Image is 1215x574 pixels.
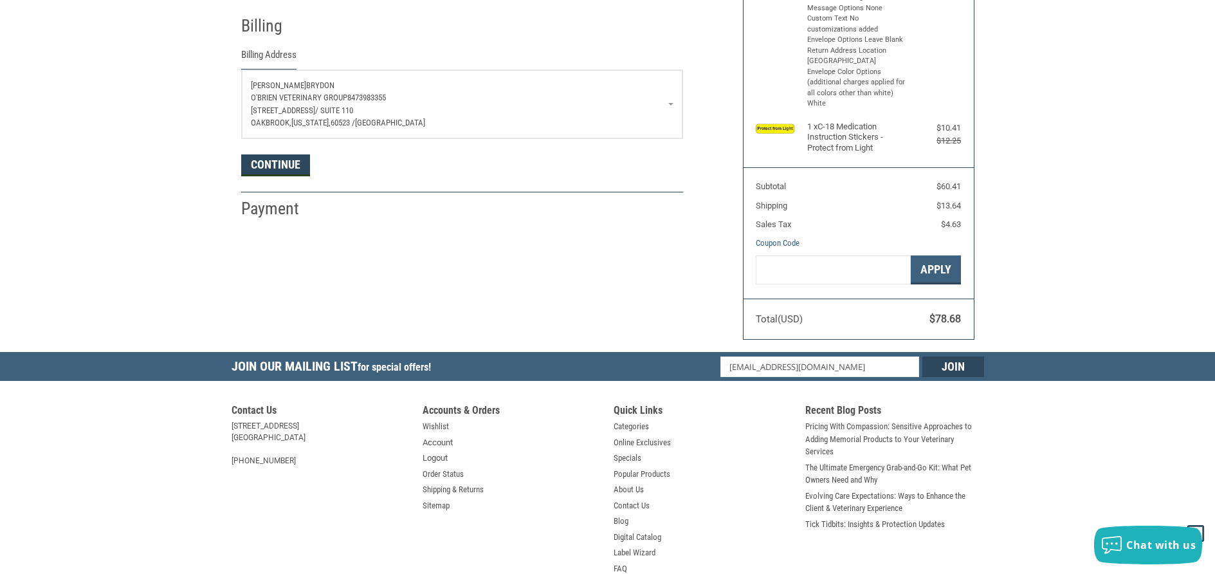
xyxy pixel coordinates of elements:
[936,201,961,210] span: $13.64
[929,313,961,325] span: $78.68
[805,461,984,486] a: The Ultimate Emergency Grab-and-Go Kit: What Pet Owners Need and Why
[614,483,644,496] a: About Us
[614,404,792,420] h5: Quick Links
[241,154,310,176] button: Continue
[347,93,386,102] span: 8473983355
[807,35,907,46] li: Envelope Options Leave Blank
[756,313,803,325] span: Total (USD)
[614,546,655,559] a: Label Wizard
[1126,538,1196,552] span: Chat with us
[358,361,431,373] span: for special offers!
[423,436,453,449] a: Account
[614,515,628,528] a: Blog
[807,67,907,109] li: Envelope Color Options (additional charges applied for all colors other than white) White
[232,404,410,420] h5: Contact Us
[807,14,907,35] li: Custom Text No customizations added
[614,468,670,481] a: Popular Products
[614,436,671,449] a: Online Exclusives
[614,499,650,512] a: Contact Us
[251,106,315,115] span: [STREET_ADDRESS]
[423,483,484,496] a: Shipping & Returns
[922,356,984,377] input: Join
[911,255,961,284] button: Apply
[251,80,306,90] span: [PERSON_NAME]
[242,70,682,138] a: Enter or select a different address
[756,219,791,229] span: Sales Tax
[941,219,961,229] span: $4.63
[423,452,448,465] a: Logout
[241,198,316,219] h2: Payment
[1094,526,1202,564] button: Chat with us
[251,93,347,102] span: O'Brien Veterinary Group
[306,80,334,90] span: Brydon
[614,420,649,433] a: Categories
[423,499,450,512] a: Sitemap
[909,134,961,147] div: $12.25
[756,238,799,248] a: Coupon Code
[807,122,907,153] h4: 1 x C-18 Medication Instruction Stickers - Protect from Light
[756,255,911,284] input: Gift Certificate or Coupon Code
[805,404,984,420] h5: Recent Blog Posts
[936,181,961,191] span: $60.41
[241,48,297,69] legend: Billing Address
[291,118,331,127] span: [US_STATE],
[805,518,945,531] a: Tick Tidbits: Insights & Protection Updates
[805,420,984,458] a: Pricing With Compassion: Sensitive Approaches to Adding Memorial Products to Your Veterinary Serv...
[909,122,961,134] div: $10.41
[241,15,316,37] h2: Billing
[614,452,641,465] a: Specials
[423,404,601,420] h5: Accounts & Orders
[614,531,661,544] a: Digital Catalog
[807,46,907,67] li: Return Address Location [GEOGRAPHIC_DATA]
[756,181,786,191] span: Subtotal
[331,118,355,127] span: 60523 /
[720,356,919,377] input: Email
[355,118,425,127] span: [GEOGRAPHIC_DATA]
[423,468,464,481] a: Order Status
[807,3,907,14] li: Message Options None
[251,118,291,127] span: Oakbrook,
[232,420,410,467] address: [STREET_ADDRESS] [GEOGRAPHIC_DATA] [PHONE_NUMBER]
[232,352,437,385] h5: Join Our Mailing List
[756,201,787,210] span: Shipping
[315,106,353,115] span: / Suite 110
[423,420,449,433] a: Wishlist
[805,490,984,515] a: Evolving Care Expectations: Ways to Enhance the Client & Veterinary Experience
